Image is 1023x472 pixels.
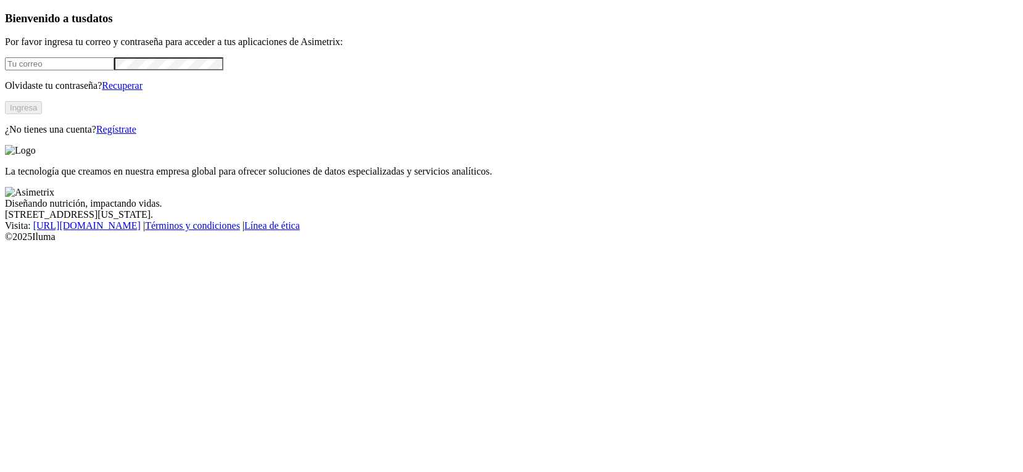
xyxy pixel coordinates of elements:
p: ¿No tienes una cuenta? [5,124,1018,135]
p: La tecnología que creamos en nuestra empresa global para ofrecer soluciones de datos especializad... [5,166,1018,177]
h3: Bienvenido a tus [5,12,1018,25]
span: datos [86,12,113,25]
p: Olvidaste tu contraseña? [5,80,1018,91]
div: Visita : | | [5,220,1018,231]
a: Términos y condiciones [145,220,240,231]
input: Tu correo [5,57,114,70]
img: Logo [5,145,36,156]
a: Regístrate [96,124,136,135]
img: Asimetrix [5,187,54,198]
button: Ingresa [5,101,42,114]
p: Por favor ingresa tu correo y contraseña para acceder a tus aplicaciones de Asimetrix: [5,36,1018,48]
div: © 2025 Iluma [5,231,1018,242]
div: [STREET_ADDRESS][US_STATE]. [5,209,1018,220]
a: Línea de ética [244,220,300,231]
a: Recuperar [102,80,143,91]
a: [URL][DOMAIN_NAME] [33,220,141,231]
div: Diseñando nutrición, impactando vidas. [5,198,1018,209]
